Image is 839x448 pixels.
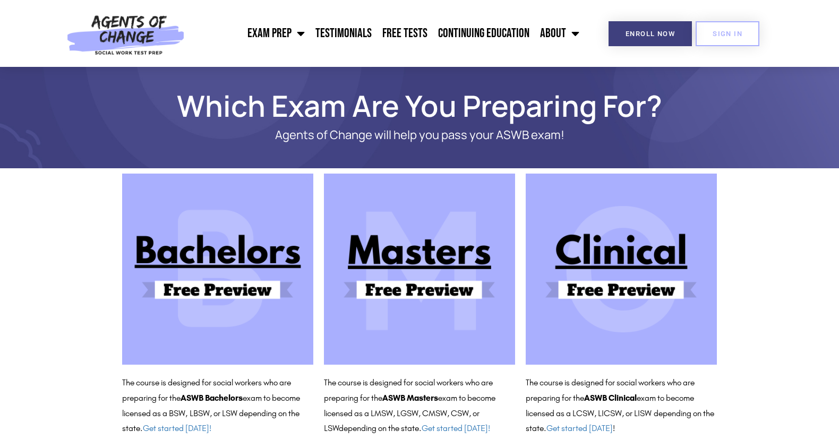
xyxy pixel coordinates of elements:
[324,375,515,436] p: The course is designed for social workers who are preparing for the exam to become licensed as a ...
[544,423,615,433] span: . !
[377,20,433,47] a: Free Tests
[422,423,490,433] a: Get started [DATE]!
[382,393,438,403] b: ASWB Masters
[609,21,692,46] a: Enroll Now
[696,21,759,46] a: SIGN IN
[310,20,377,47] a: Testimonials
[546,423,613,433] a: Get started [DATE]
[159,128,680,142] p: Agents of Change will help you pass your ASWB exam!
[433,20,535,47] a: Continuing Education
[181,393,243,403] b: ASWB Bachelors
[535,20,585,47] a: About
[626,30,675,37] span: Enroll Now
[143,423,211,433] a: Get started [DATE]!
[242,20,310,47] a: Exam Prep
[190,20,585,47] nav: Menu
[339,423,490,433] span: depending on the state.
[122,375,313,436] p: The course is designed for social workers who are preparing for the exam to become licensed as a ...
[526,375,717,436] p: The course is designed for social workers who are preparing for the exam to become licensed as a ...
[713,30,742,37] span: SIGN IN
[584,393,637,403] b: ASWB Clinical
[117,93,722,118] h1: Which Exam Are You Preparing For?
